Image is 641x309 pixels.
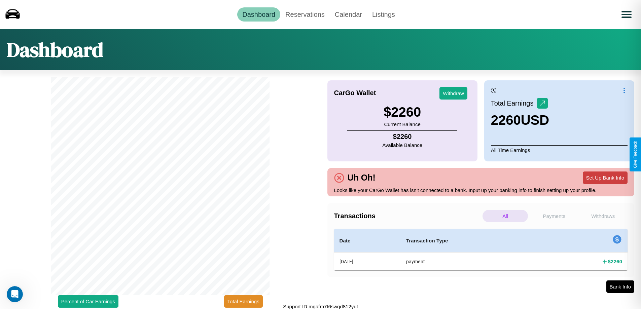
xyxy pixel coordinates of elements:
h4: Transaction Type [406,237,537,245]
p: Current Balance [384,120,421,129]
p: All [483,210,528,222]
button: Percent of Car Earnings [58,295,118,308]
h4: CarGo Wallet [334,89,376,97]
h4: Date [340,237,395,245]
th: payment [401,253,542,271]
th: [DATE] [334,253,401,271]
p: Looks like your CarGo Wallet has isn't connected to a bank. Input up your banking info to finish ... [334,186,628,195]
button: Withdraw [439,87,467,100]
h3: 2260 USD [491,113,549,128]
p: Payments [531,210,577,222]
h4: $ 2260 [382,133,422,141]
h3: $ 2260 [384,105,421,120]
h4: Transactions [334,212,481,220]
a: Dashboard [237,7,280,22]
button: Set Up Bank Info [583,171,628,184]
table: simple table [334,229,628,270]
a: Listings [367,7,400,22]
p: Available Balance [382,141,422,150]
p: Withdraws [580,210,626,222]
a: Calendar [330,7,367,22]
h4: $ 2260 [608,258,622,265]
p: Total Earnings [491,97,537,109]
a: Reservations [280,7,330,22]
p: All Time Earnings [491,145,628,155]
h4: Uh Oh! [344,173,379,183]
button: Open menu [617,5,636,24]
h1: Dashboard [7,36,103,64]
iframe: Intercom live chat [7,286,23,302]
button: Bank Info [606,280,634,293]
div: Give Feedback [633,141,638,168]
button: Total Earnings [224,295,263,308]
